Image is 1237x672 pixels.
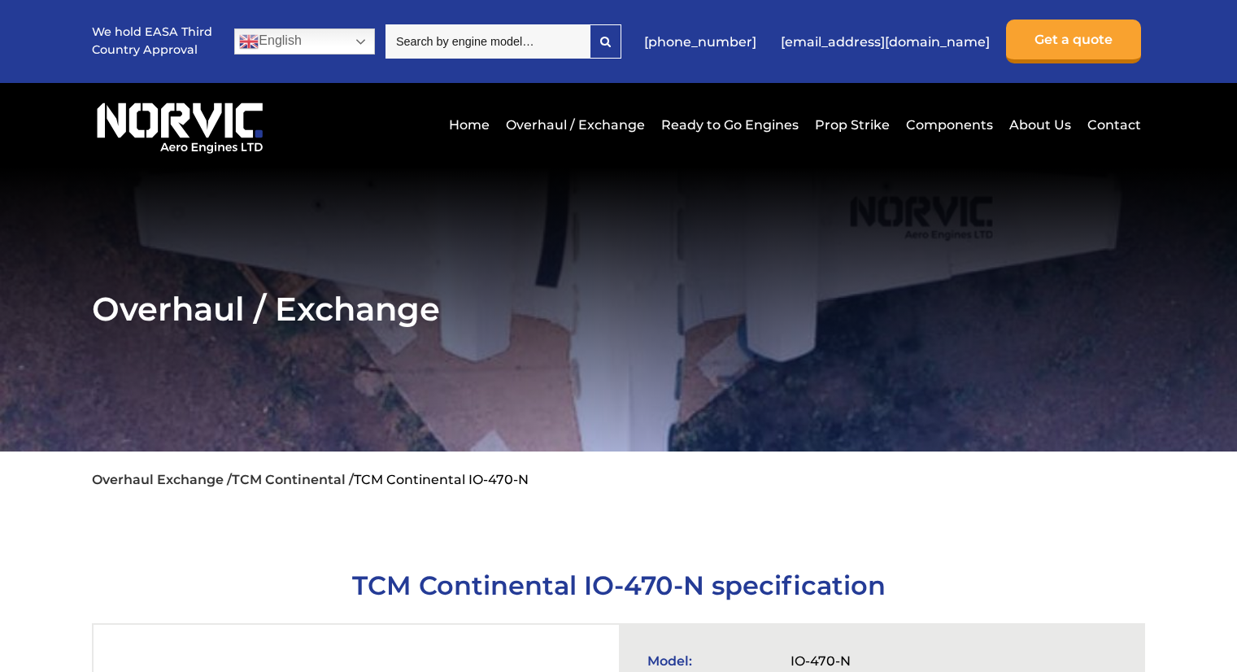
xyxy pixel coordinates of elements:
[502,105,649,145] a: Overhaul / Exchange
[902,105,997,145] a: Components
[354,472,529,487] li: TCM Continental IO-470-N
[773,22,998,62] a: [EMAIL_ADDRESS][DOMAIN_NAME]
[92,472,232,487] a: Overhaul Exchange /
[1083,105,1141,145] a: Contact
[92,24,214,59] p: We hold EASA Third Country Approval
[92,95,268,155] img: Norvic Aero Engines logo
[92,569,1144,601] h1: TCM Continental IO-470-N specification
[385,24,590,59] input: Search by engine model…
[811,105,894,145] a: Prop Strike
[1005,105,1075,145] a: About Us
[92,289,1144,329] h2: Overhaul / Exchange
[234,28,375,55] a: English
[636,22,764,62] a: [PHONE_NUMBER]
[657,105,803,145] a: Ready to Go Engines
[445,105,494,145] a: Home
[1006,20,1141,63] a: Get a quote
[232,472,354,487] a: TCM Continental /
[239,32,259,51] img: en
